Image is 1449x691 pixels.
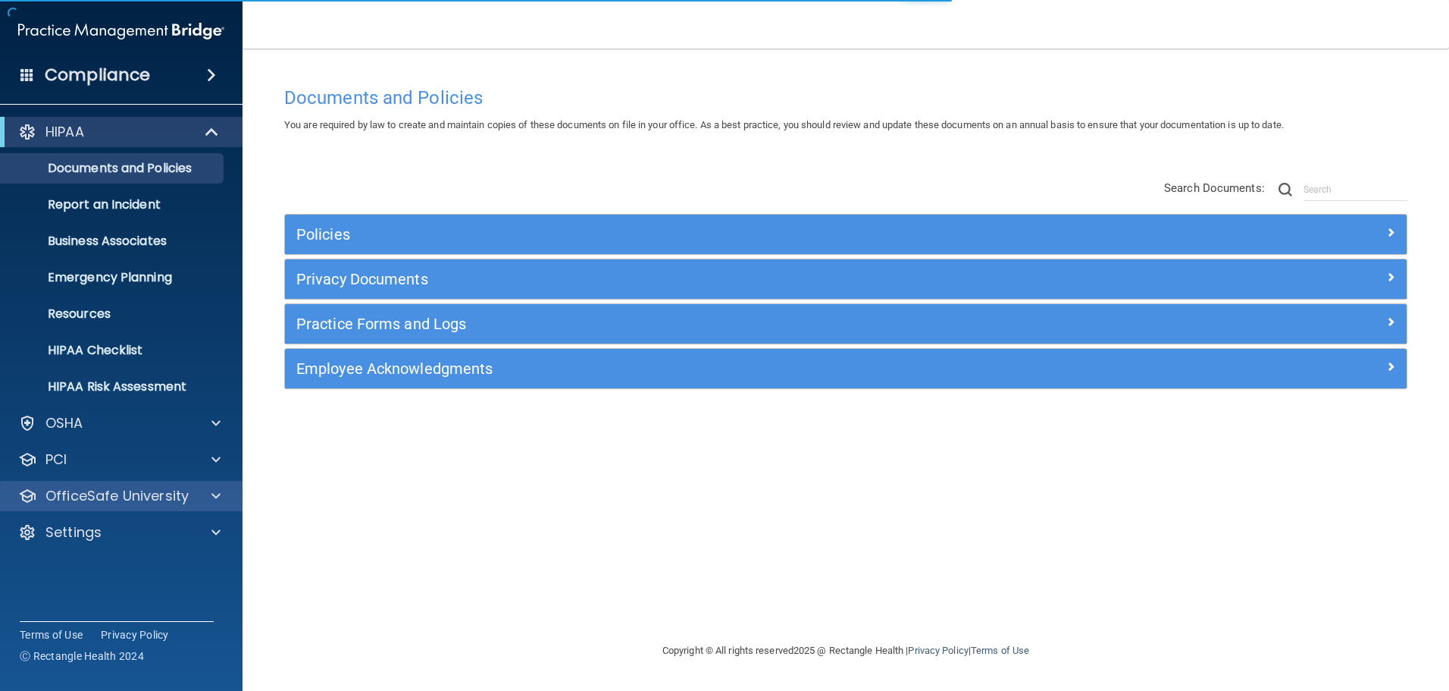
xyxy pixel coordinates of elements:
a: Policies [296,222,1395,247]
img: PMB logo [18,16,224,46]
a: OfficeSafe University [18,487,221,505]
h5: Employee Acknowledgments [296,360,1115,377]
p: PCI [45,451,67,469]
a: HIPAA [18,123,220,141]
span: Ⓒ Rectangle Health 2024 [20,649,144,664]
p: OfficeSafe University [45,487,189,505]
a: Employee Acknowledgments [296,356,1395,381]
h4: Compliance [45,64,150,86]
div: Copyright © All rights reserved 2025 @ Rectangle Health | | [569,627,1122,675]
p: OSHA [45,414,83,432]
a: Terms of Use [20,627,83,642]
input: Search [1303,178,1407,201]
a: Terms of Use [971,645,1029,656]
p: Resources [10,306,217,322]
h5: Policies [296,226,1115,243]
p: Emergency Planning [10,270,217,285]
span: Search Documents: [1164,181,1265,195]
p: Business Associates [10,234,217,249]
span: You are required by law to create and maintain copies of these documents on file in your office. ... [284,119,1284,130]
h5: Practice Forms and Logs [296,316,1115,332]
h5: Privacy Documents [296,271,1115,287]
img: ic-search.3b580494.png [1278,183,1292,196]
p: HIPAA Risk Assessment [10,379,217,394]
a: OSHA [18,414,221,432]
p: HIPAA [45,123,84,141]
a: Settings [18,523,221,542]
a: PCI [18,451,221,469]
h4: Documents and Policies [284,88,1407,108]
a: Privacy Policy [908,645,968,656]
a: Privacy Documents [296,267,1395,291]
a: Privacy Policy [101,627,169,642]
a: Practice Forms and Logs [296,312,1395,336]
p: Settings [45,523,102,542]
p: Documents and Policies [10,161,217,176]
p: Report an Incident [10,197,217,212]
p: HIPAA Checklist [10,343,217,358]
